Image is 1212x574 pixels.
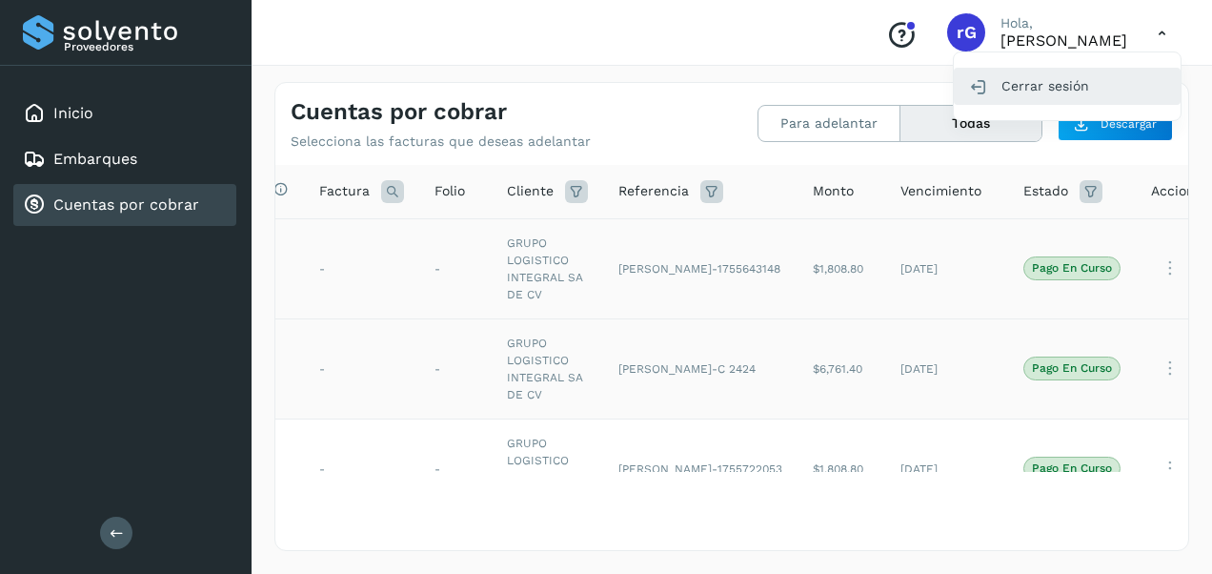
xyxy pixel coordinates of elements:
a: Embarques [53,150,137,168]
a: Inicio [53,104,93,122]
div: Inicio [13,92,236,134]
div: Cuentas por cobrar [13,184,236,226]
p: Proveedores [64,40,229,53]
div: Embarques [13,138,236,180]
div: Cerrar sesión [954,68,1181,104]
a: Cuentas por cobrar [53,195,199,214]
